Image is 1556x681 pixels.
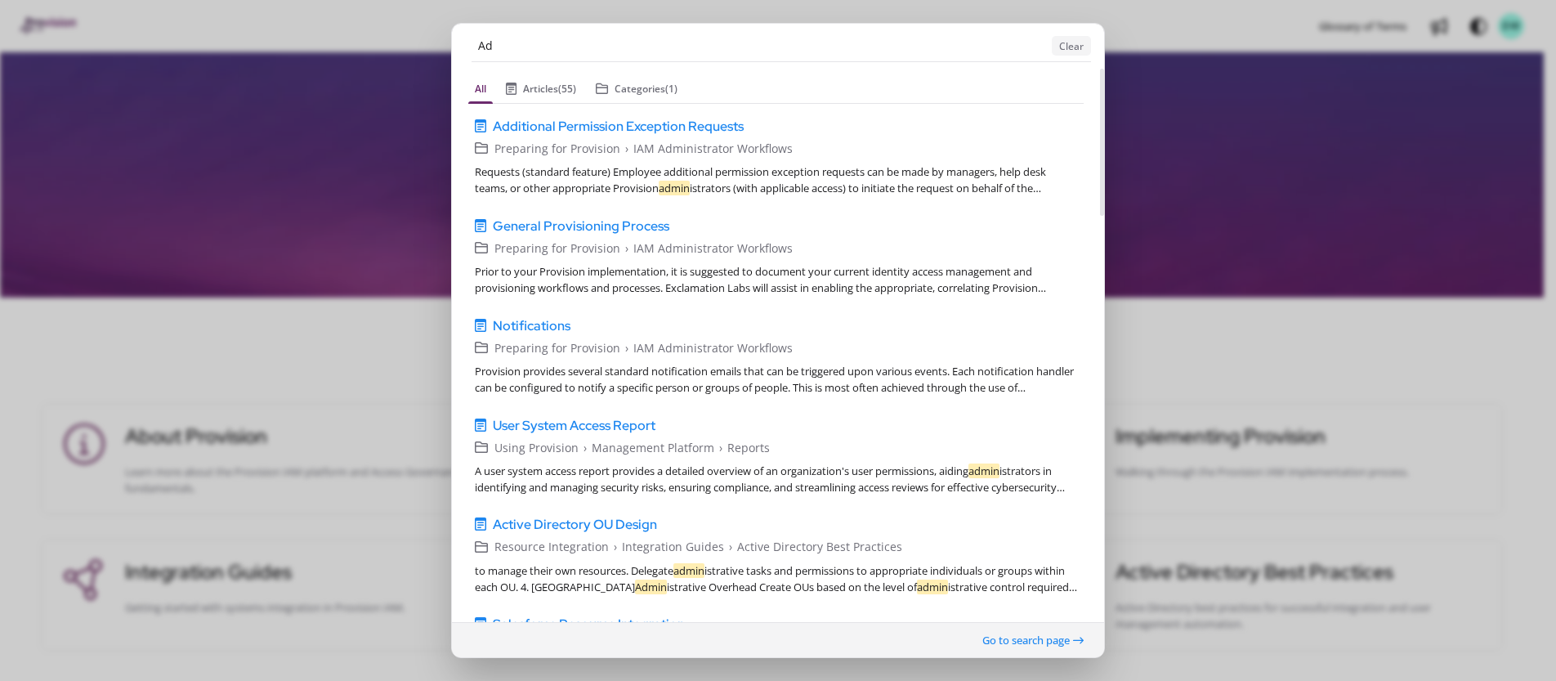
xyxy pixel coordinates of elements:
a: Active Directory OU DesignResource Integration›Integration Guides›Active Directory Best Practices... [468,509,1084,602]
em: admin [659,181,690,195]
a: NotificationsPreparing for Provision›IAM Administrator WorkflowsProvision provides several standa... [468,309,1084,402]
span: User System Access Report [493,415,655,435]
span: Management Platform [592,438,714,456]
span: › [625,239,628,257]
span: (1) [665,82,677,96]
em: admin [673,563,704,578]
button: All [468,75,493,104]
span: Using Provision [494,438,579,456]
span: › [719,438,722,456]
span: Salesforce Resource Integration [493,615,685,634]
span: › [614,538,617,556]
div: Provision provides several standard notification emails that can be triggered upon various events... [475,363,1077,396]
em: admin [968,464,999,478]
span: IAM Administrator Workflows [633,239,793,257]
em: Admin [635,580,667,594]
span: Reports [727,438,770,456]
span: › [729,538,732,556]
span: › [625,139,628,157]
a: User System Access ReportUsing Provision›Management Platform›ReportsA user system access report p... [468,409,1084,502]
span: Additional Permission Exception Requests [493,116,744,136]
button: Clear [1052,36,1091,56]
span: Active Directory OU Design [493,515,657,535]
div: Requests (standard feature) Employee additional permission exception requests can be made by mana... [475,164,1077,196]
button: Go to search page [981,631,1084,649]
input: Enter Keywords [472,30,1045,61]
button: Categories [589,75,684,104]
div: Prior to your Provision implementation, it is suggested to document your current identity access ... [475,263,1077,296]
span: Notifications [493,316,570,335]
span: Resource Integration [494,538,609,556]
a: General Provisioning ProcessPreparing for Provision›IAM Administrator WorkflowsPrior to your Prov... [468,209,1084,302]
div: to manage their own resources. Delegate istrative tasks and permissions to appropriate individual... [475,562,1077,595]
em: admin [917,580,948,594]
span: › [625,338,628,356]
span: Active Directory Best Practices [737,538,902,556]
span: Preparing for Provision [494,239,620,257]
a: Additional Permission Exception RequestsPreparing for Provision›IAM Administrator WorkflowsReques... [468,110,1084,203]
span: Preparing for Provision [494,338,620,356]
span: (55) [558,82,576,96]
span: Preparing for Provision [494,139,620,157]
span: General Provisioning Process [493,216,669,235]
button: Articles [499,75,583,104]
div: A user system access report provides a detailed overview of an organization's user permissions, a... [475,463,1077,495]
span: Integration Guides [622,538,724,556]
span: IAM Administrator Workflows [633,139,793,157]
span: IAM Administrator Workflows [633,338,793,356]
span: › [583,438,587,456]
